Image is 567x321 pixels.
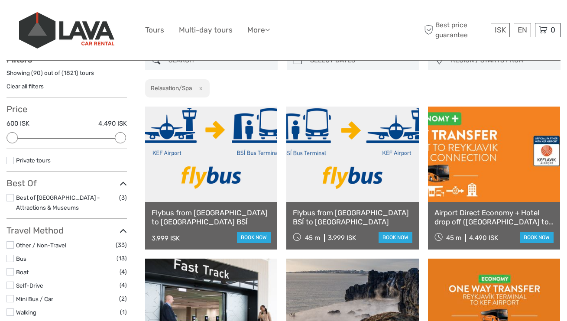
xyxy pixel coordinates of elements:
[6,225,127,236] h3: Travel Method
[328,234,356,242] div: 3.999 ISK
[16,295,53,302] a: Mini Bus / Car
[6,178,127,188] h3: Best Of
[16,242,66,249] a: Other / Non-Travel
[116,240,127,250] span: (33)
[16,255,26,262] a: Bus
[64,69,76,77] label: 1821
[237,232,271,243] a: book now
[145,24,164,36] a: Tours
[193,84,205,93] button: x
[152,208,271,226] a: Flybus from [GEOGRAPHIC_DATA] to [GEOGRAPHIC_DATA] BSÍ
[100,13,110,24] button: Open LiveChat chat widget
[16,282,43,289] a: Self-Drive
[434,208,554,226] a: Airport Direct Economy + Hotel drop off ([GEOGRAPHIC_DATA] to [GEOGRAPHIC_DATA])
[6,119,29,128] label: 600 ISK
[19,12,114,49] img: 523-13fdf7b0-e410-4b32-8dc9-7907fc8d33f7_logo_big.jpg
[6,69,127,82] div: Showing ( ) out of ( ) tours
[16,157,51,164] a: Private tours
[6,104,127,114] h3: Price
[120,280,127,290] span: (4)
[120,267,127,277] span: (4)
[520,232,554,243] a: book now
[549,26,557,34] span: 0
[179,24,233,36] a: Multi-day tours
[293,208,412,226] a: Flybus from [GEOGRAPHIC_DATA] BSÍ to [GEOGRAPHIC_DATA]
[152,234,180,242] div: 3.999 ISK
[33,69,41,77] label: 90
[12,15,98,22] p: We're away right now. Please check back later!
[495,26,506,34] span: ISK
[120,307,127,317] span: (1)
[379,232,412,243] a: book now
[305,234,320,242] span: 45 m
[446,234,461,242] span: 45 m
[514,23,531,37] div: EN
[247,24,270,36] a: More
[119,193,127,203] span: (3)
[16,194,100,211] a: Best of [GEOGRAPHIC_DATA] - Attractions & Museums
[98,119,127,128] label: 4.490 ISK
[119,294,127,304] span: (2)
[16,309,36,316] a: Walking
[117,253,127,263] span: (13)
[469,234,498,242] div: 4.490 ISK
[6,54,32,65] strong: Filters
[6,83,44,90] a: Clear all filters
[422,20,489,39] span: Best price guarantee
[151,84,192,91] h2: Relaxation/Spa
[16,269,29,276] a: Boat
